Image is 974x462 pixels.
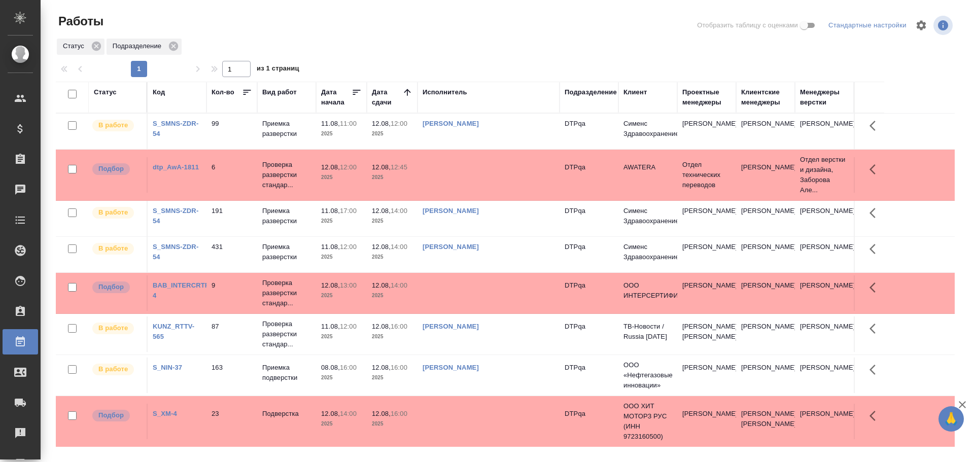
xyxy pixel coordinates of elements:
[91,363,142,376] div: Исполнитель выполняет работу
[321,419,362,429] p: 2025
[262,119,311,139] p: Приемка разверстки
[321,410,340,417] p: 12.08,
[340,323,357,330] p: 12:00
[623,119,672,139] p: Сименс Здравоохранение
[98,282,124,292] p: Подбор
[736,237,795,272] td: [PERSON_NAME]
[91,162,142,176] div: Можно подбирать исполнителей
[909,13,933,38] span: Настроить таблицу
[623,162,672,172] p: AWATERA
[391,323,407,330] p: 16:00
[623,280,672,301] p: ООО ИНТЕРСЕРТИФИКА
[257,62,299,77] span: из 1 страниц
[321,216,362,226] p: 2025
[623,206,672,226] p: Сименс Здравоохранение
[206,201,257,236] td: 191
[800,119,849,129] p: [PERSON_NAME]
[697,20,798,30] span: Отобразить таблицу с оценками
[560,358,618,393] td: DTPqa
[153,243,198,261] a: S_SMNS-ZDR-54
[677,275,736,311] td: [PERSON_NAME]
[98,164,124,174] p: Подбор
[863,316,888,341] button: Здесь прячутся важные кнопки
[682,322,731,342] p: [PERSON_NAME], [PERSON_NAME]
[321,87,352,108] div: Дата начала
[98,243,128,254] p: В работе
[736,316,795,352] td: [PERSON_NAME]
[736,275,795,311] td: [PERSON_NAME]
[372,216,412,226] p: 2025
[262,206,311,226] p: Приемка разверстки
[391,163,407,171] p: 12:45
[372,323,391,330] p: 12.08,
[98,207,128,218] p: В работе
[565,87,617,97] div: Подразделение
[98,120,128,130] p: В работе
[91,206,142,220] div: Исполнитель выполняет работу
[206,237,257,272] td: 431
[800,363,849,373] p: [PERSON_NAME]
[153,120,198,137] a: S_SMNS-ZDR-54
[623,360,672,390] p: ООО «Нефтегазовые инновации»
[863,275,888,300] button: Здесь прячутся важные кнопки
[863,201,888,225] button: Здесь прячутся важные кнопки
[423,120,479,127] a: [PERSON_NAME]
[321,172,362,183] p: 2025
[153,207,198,225] a: S_SMNS-ZDR-54
[677,237,736,272] td: [PERSON_NAME]
[623,242,672,262] p: Сименс Здравоохранение
[391,364,407,371] p: 16:00
[91,119,142,132] div: Исполнитель выполняет работу
[372,252,412,262] p: 2025
[340,163,357,171] p: 12:00
[682,87,731,108] div: Проектные менеджеры
[938,406,964,432] button: 🙏
[107,39,182,55] div: Подразделение
[262,242,311,262] p: Приемка разверстки
[372,129,412,139] p: 2025
[340,243,357,251] p: 12:00
[262,409,311,419] p: Подверстка
[153,323,194,340] a: KUNZ_RTTV-565
[560,404,618,439] td: DTPqa
[800,409,849,419] p: [PERSON_NAME]
[560,275,618,311] td: DTPqa
[826,18,909,33] div: split button
[321,252,362,262] p: 2025
[321,323,340,330] p: 11.08,
[98,410,124,420] p: Подбор
[98,323,128,333] p: В работе
[206,404,257,439] td: 23
[863,157,888,182] button: Здесь прячутся важные кнопки
[372,120,391,127] p: 12.08,
[91,322,142,335] div: Исполнитель выполняет работу
[560,237,618,272] td: DTPqa
[863,114,888,138] button: Здесь прячутся важные кнопки
[800,242,849,252] p: [PERSON_NAME]
[800,155,849,195] p: Отдел верстки и дизайна, Заборова Але...
[863,404,888,428] button: Здесь прячутся важные кнопки
[340,410,357,417] p: 14:00
[391,120,407,127] p: 12:00
[94,87,117,97] div: Статус
[372,87,402,108] div: Дата сдачи
[736,201,795,236] td: [PERSON_NAME]
[933,16,955,35] span: Посмотреть информацию
[677,201,736,236] td: [PERSON_NAME]
[206,358,257,393] td: 163
[321,281,340,289] p: 12.08,
[91,409,142,422] div: Можно подбирать исполнителей
[391,243,407,251] p: 14:00
[423,323,479,330] a: [PERSON_NAME]
[372,364,391,371] p: 12.08,
[372,291,412,301] p: 2025
[863,237,888,261] button: Здесь прячутся важные кнопки
[943,408,960,430] span: 🙏
[423,243,479,251] a: [PERSON_NAME]
[206,114,257,149] td: 99
[800,322,849,332] p: [PERSON_NAME]
[623,401,672,442] p: ООО ХИТ МОТОРЗ РУС (ИНН 9723160500)
[372,281,391,289] p: 12.08,
[736,358,795,393] td: [PERSON_NAME]
[91,280,142,294] div: Можно подбирать исполнителей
